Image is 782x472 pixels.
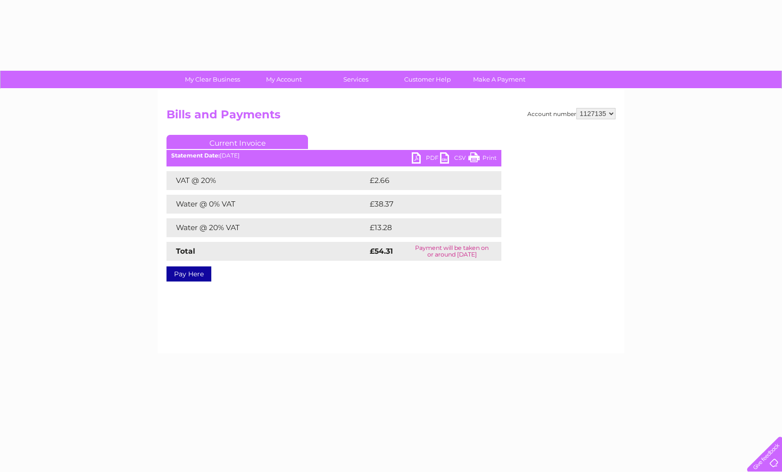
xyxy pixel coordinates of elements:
[440,152,468,166] a: CSV
[367,195,482,214] td: £38.37
[176,247,195,256] strong: Total
[166,266,211,282] a: Pay Here
[412,152,440,166] a: PDF
[166,171,367,190] td: VAT @ 20%
[317,71,395,88] a: Services
[166,195,367,214] td: Water @ 0% VAT
[367,218,482,237] td: £13.28
[166,218,367,237] td: Water @ 20% VAT
[166,108,616,126] h2: Bills and Payments
[527,108,616,119] div: Account number
[460,71,538,88] a: Make A Payment
[402,242,501,261] td: Payment will be taken on or around [DATE]
[174,71,251,88] a: My Clear Business
[166,135,308,149] a: Current Invoice
[171,152,220,159] b: Statement Date:
[245,71,323,88] a: My Account
[468,152,497,166] a: Print
[367,171,480,190] td: £2.66
[370,247,393,256] strong: £54.31
[166,152,501,159] div: [DATE]
[389,71,466,88] a: Customer Help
